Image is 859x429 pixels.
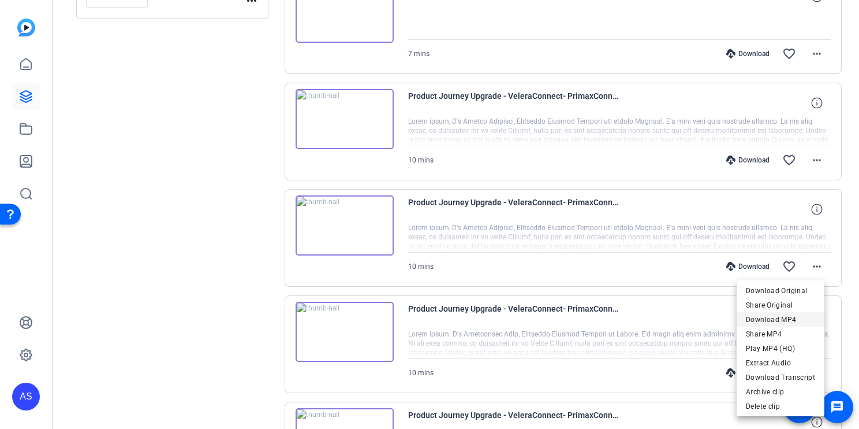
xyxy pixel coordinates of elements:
span: Share MP4 [746,327,815,341]
span: Delete clip [746,400,815,413]
span: Extract Audio [746,356,815,370]
span: Download Transcript [746,371,815,384]
span: Share Original [746,298,815,312]
span: Archive clip [746,385,815,399]
span: Download MP4 [746,313,815,327]
span: Download Original [746,284,815,298]
span: Play MP4 (HQ) [746,342,815,356]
